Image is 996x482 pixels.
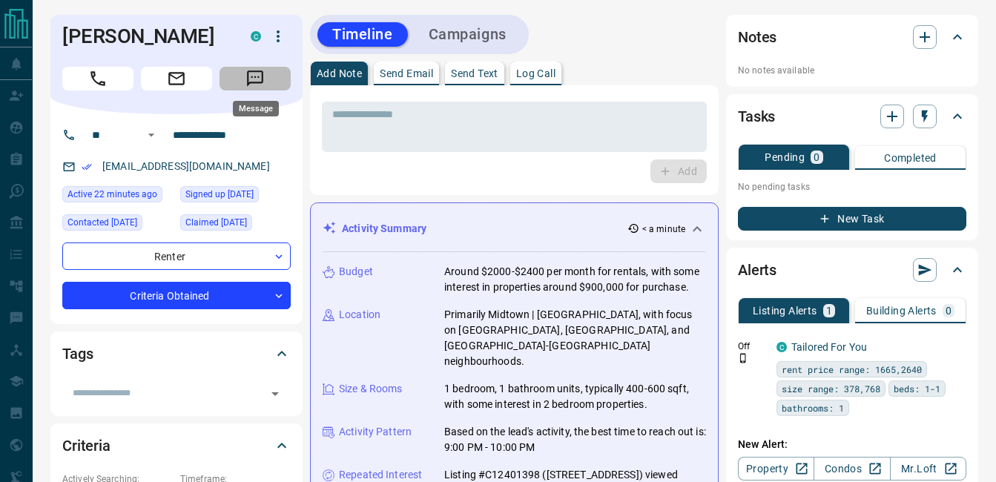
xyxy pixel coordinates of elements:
[62,186,173,207] div: Sun Sep 14 2025
[180,186,291,207] div: Wed Sep 10 2025
[776,342,787,352] div: condos.ca
[738,99,966,134] div: Tasks
[814,152,819,162] p: 0
[67,215,137,230] span: Contacted [DATE]
[516,68,555,79] p: Log Call
[884,153,937,163] p: Completed
[765,152,805,162] p: Pending
[738,176,966,198] p: No pending tasks
[62,67,133,90] span: Call
[414,22,521,47] button: Campaigns
[738,252,966,288] div: Alerts
[444,424,706,455] p: Based on the lead's activity, the best time to reach out is: 9:00 PM - 10:00 PM
[738,105,775,128] h2: Tasks
[339,381,403,397] p: Size & Rooms
[62,434,111,458] h2: Criteria
[317,68,362,79] p: Add Note
[782,400,844,415] span: bathrooms: 1
[185,187,254,202] span: Signed up [DATE]
[67,187,157,202] span: Active 22 minutes ago
[339,264,373,280] p: Budget
[890,457,966,481] a: Mr.Loft
[323,215,706,242] div: Activity Summary< a minute
[62,342,93,366] h2: Tags
[946,306,952,316] p: 0
[180,214,291,235] div: Wed Sep 10 2025
[339,307,380,323] p: Location
[782,362,922,377] span: rent price range: 1665,2640
[142,126,160,144] button: Open
[62,24,228,48] h1: [PERSON_NAME]
[753,306,817,316] p: Listing Alerts
[62,214,173,235] div: Thu Sep 11 2025
[265,383,286,404] button: Open
[738,437,966,452] p: New Alert:
[814,457,890,481] a: Condos
[738,64,966,77] p: No notes available
[102,160,270,172] a: [EMAIL_ADDRESS][DOMAIN_NAME]
[220,67,291,90] span: Message
[642,222,685,236] p: < a minute
[738,19,966,55] div: Notes
[62,428,291,463] div: Criteria
[738,340,768,353] p: Off
[317,22,408,47] button: Timeline
[339,424,412,440] p: Activity Pattern
[82,162,92,172] svg: Email Verified
[738,207,966,231] button: New Task
[62,242,291,270] div: Renter
[866,306,937,316] p: Building Alerts
[738,25,776,49] h2: Notes
[62,336,291,372] div: Tags
[782,381,880,396] span: size range: 378,768
[233,101,279,116] div: Message
[738,353,748,363] svg: Push Notification Only
[738,258,776,282] h2: Alerts
[444,307,706,369] p: Primarily Midtown | [GEOGRAPHIC_DATA], with focus on [GEOGRAPHIC_DATA], [GEOGRAPHIC_DATA], and [G...
[738,457,814,481] a: Property
[141,67,212,90] span: Email
[62,282,291,309] div: Criteria Obtained
[444,264,706,295] p: Around $2000-$2400 per month for rentals, with some interest in properties around $900,000 for pu...
[342,221,426,237] p: Activity Summary
[251,31,261,42] div: condos.ca
[791,341,867,353] a: Tailored For You
[451,68,498,79] p: Send Text
[380,68,433,79] p: Send Email
[444,381,706,412] p: 1 bedroom, 1 bathroom units, typically 400-600 sqft, with some interest in 2 bedroom properties.
[185,215,247,230] span: Claimed [DATE]
[894,381,940,396] span: beds: 1-1
[826,306,832,316] p: 1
